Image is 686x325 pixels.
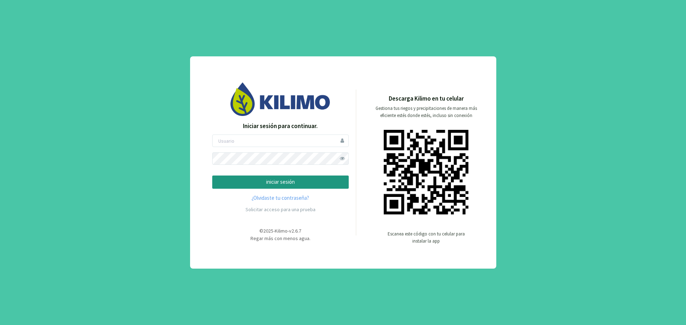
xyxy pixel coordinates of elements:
[273,228,275,234] span: -
[387,230,466,245] p: Escanea este código con tu celular para instalar la app
[250,235,310,242] span: Regar más con menos agua.
[389,94,464,103] p: Descarga Kilimo en tu celular
[212,194,349,202] a: ¿Olvidaste tu contraseña?
[230,82,330,116] img: Image
[212,134,349,147] input: Usuario
[275,228,288,234] span: Kilimo
[371,105,481,119] p: Gestiona tus riegos y precipitaciones de manera más eficiente estés donde estés, incluso sin cone...
[259,228,263,234] span: ©
[245,206,315,213] a: Solicitar acceso para una prueba
[288,228,289,234] span: -
[212,176,349,189] button: iniciar sesión
[218,178,343,186] p: iniciar sesión
[289,228,301,234] span: v2.6.7
[212,122,349,131] p: Iniciar sesión para continuar.
[384,130,468,214] img: qr code
[263,228,273,234] span: 2025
